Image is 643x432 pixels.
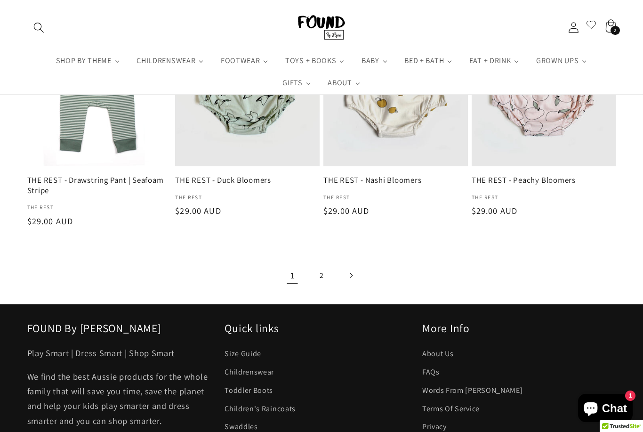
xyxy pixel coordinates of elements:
a: Toddler Boots [225,381,273,399]
a: THE REST - Nashi Bloomers [323,175,468,185]
span: BED + BATH [402,56,445,65]
a: EAT + DRINK [461,49,528,72]
a: SHOP BY THEME [48,49,129,72]
h2: More Info [422,321,616,335]
span: GIFTS [281,78,303,88]
span: 2 [614,25,617,35]
a: FAQs [422,363,440,381]
a: Words From [PERSON_NAME] [422,381,523,399]
span: Page 1 [281,263,305,287]
a: FOOTWEAR [212,49,277,72]
a: Size Guide [225,347,261,363]
a: BED + BATH [396,49,461,72]
span: BABY [360,56,380,65]
span: FOOTWEAR [219,56,261,65]
a: Terms Of Service [422,399,480,418]
span: Open Wishlist [586,18,597,33]
a: THE REST - Drawstring Pant | Seafoam Stripe [27,175,172,196]
span: SHOP BY THEME [54,56,113,65]
a: About Us [422,347,454,363]
a: BABY [353,49,396,72]
a: Childrenswear [225,363,274,381]
a: Page 2 [310,263,334,287]
a: THE REST - Duck Bloomers [175,175,320,185]
a: Next page [339,263,363,287]
a: Open Wishlist [586,15,597,39]
span: EAT + DRINK [467,56,512,65]
inbox-online-store-chat: Shopify online store chat [575,394,635,424]
a: GROWN UPS [528,49,595,72]
a: GIFTS [274,72,319,94]
summary: Search [27,15,51,39]
a: THE REST - Peachy Bloomers [472,175,616,185]
span: GROWN UPS [534,56,579,65]
p: Play Smart | Dress Smart | Shop Smart [27,346,221,360]
img: FOUND By Flynn logo [298,15,345,40]
h2: Quick links [225,321,418,335]
a: CHILDRENSWEAR [129,49,213,72]
nav: Pagination [27,263,616,287]
span: ABOUT [326,78,353,88]
a: Children's Raincoats [225,399,296,418]
span: CHILDRENSWEAR [135,56,196,65]
span: TOYS + BOOKS [283,56,337,65]
h2: FOUND By [PERSON_NAME] [27,321,221,335]
a: TOYS + BOOKS [277,49,353,72]
a: ABOUT [320,72,369,94]
p: We find the best Aussie products for the whole family that will save you time, save the planet an... [27,369,221,428]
